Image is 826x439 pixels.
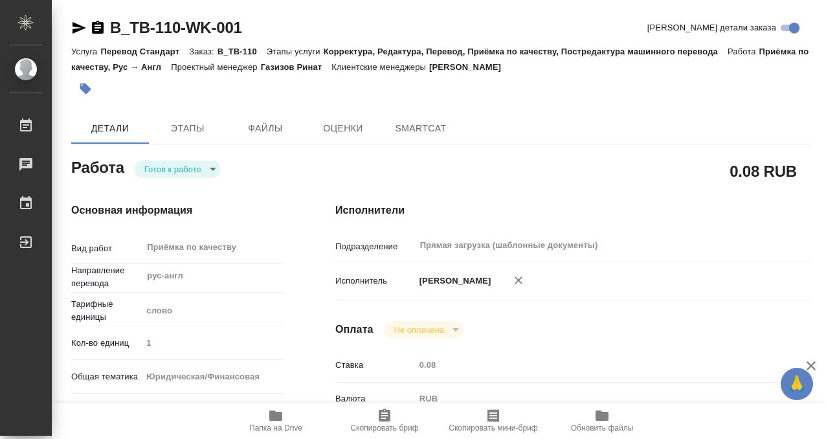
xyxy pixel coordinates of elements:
p: Направление перевода [71,264,142,290]
button: Скопировать бриф [330,403,439,439]
button: Удалить исполнителя [504,266,533,295]
div: Готов к работе [384,321,463,339]
button: Не оплачена [390,324,448,335]
button: Скопировать ссылку [90,20,106,36]
span: Скопировать бриф [350,423,418,433]
h2: Работа [71,155,124,178]
p: Этапы услуги [267,47,324,56]
p: Кол-во единиц [71,337,142,350]
p: Ставка [335,359,415,372]
h2: 0.08 RUB [730,160,797,182]
button: Скопировать ссылку для ЯМессенджера [71,20,87,36]
span: Папка на Drive [249,423,302,433]
p: Услуга [71,47,100,56]
span: Детали [79,120,141,137]
span: 🙏 [786,370,808,398]
span: Скопировать мини-бриф [449,423,537,433]
div: Личные документы [142,400,284,422]
div: Юридическая/Финансовая [142,366,284,388]
p: B_TB-110 [218,47,267,56]
p: [PERSON_NAME] [429,62,511,72]
p: Общая тематика [71,370,142,383]
p: Клиентские менеджеры [331,62,429,72]
h4: Основная информация [71,203,284,218]
button: 🙏 [781,368,813,400]
p: Подразделение [335,240,415,253]
input: Пустое поле [415,355,772,374]
button: Папка на Drive [221,403,330,439]
span: Файлы [234,120,296,137]
h4: Исполнители [335,203,812,218]
input: Пустое поле [142,333,284,352]
h4: Оплата [335,322,374,337]
p: Вид работ [71,242,142,255]
span: [PERSON_NAME] детали заказа [647,21,776,34]
p: Валюта [335,392,415,405]
p: Тарифные единицы [71,298,142,324]
p: [PERSON_NAME] [415,275,491,287]
button: Готов к работе [140,164,205,175]
p: Перевод Стандарт [100,47,189,56]
p: Исполнитель [335,275,415,287]
button: Скопировать мини-бриф [439,403,548,439]
p: Проектный менеджер [171,62,260,72]
span: Этапы [157,120,219,137]
p: Заказ: [189,47,217,56]
button: Добавить тэг [71,74,100,103]
span: Оценки [312,120,374,137]
span: Обновить файлы [571,423,634,433]
p: Работа [728,47,759,56]
div: RUB [415,388,772,410]
button: Обновить файлы [548,403,656,439]
div: слово [142,300,284,322]
a: B_TB-110-WK-001 [110,19,242,36]
p: Корректура, Редактура, Перевод, Приёмка по качеству, Постредактура машинного перевода [324,47,728,56]
p: Газизов Ринат [261,62,332,72]
div: Готов к работе [134,161,221,178]
span: SmartCat [390,120,452,137]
